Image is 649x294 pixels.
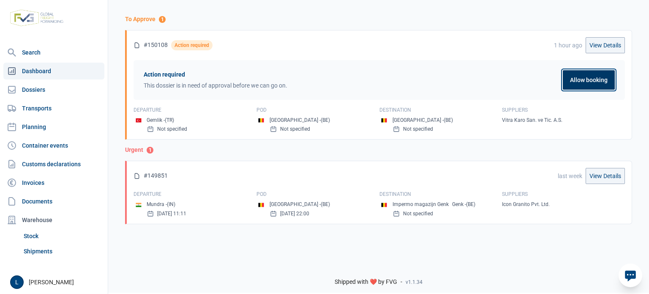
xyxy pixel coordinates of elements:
[171,40,213,50] div: Action required
[10,275,103,289] div: [PERSON_NAME]
[393,201,449,208] div: Impermo magazijn Genk
[134,40,213,50] div: #150108
[147,147,153,154] span: 1
[144,71,553,79] div: Action required
[502,191,625,198] div: Suppliers
[3,156,104,173] a: Customs declarations
[3,63,104,80] a: Dashboard
[401,278,402,286] span: -
[3,44,104,61] a: Search
[167,201,175,207] small: (IN)
[256,191,379,198] div: Pod
[554,41,582,49] div: 1 hour ago
[321,117,330,123] small: (BE)
[444,117,453,123] small: (BE)
[20,244,104,259] a: Shipments
[280,126,310,132] small: Not specified
[3,212,104,228] div: Warehouse
[10,275,24,289] button: L
[134,172,168,180] div: #149851
[147,201,175,208] div: Mundra -
[403,126,433,132] small: Not specified
[7,6,67,30] img: FVG - Global freight forwarding
[393,117,453,124] div: [GEOGRAPHIC_DATA] -
[563,70,615,90] button: Allow booking
[379,191,502,198] div: Destination
[270,117,330,124] div: [GEOGRAPHIC_DATA] -
[280,210,309,217] small: [DATE] 22:00
[502,117,625,124] div: Vitra Karo San. ve Tic. A.S.
[406,279,423,286] span: v1.1.34
[157,126,187,132] small: Not specified
[125,146,632,154] div: Urgent
[335,278,397,286] span: Shipped with ❤️ by FVG
[3,100,104,117] a: Transports
[452,201,475,208] div: Genk -
[256,107,379,113] div: Pod
[379,107,502,113] div: Destination
[270,201,330,208] div: [GEOGRAPHIC_DATA] -
[144,82,553,89] div: This dossier is in need of approval before we can go on.
[3,81,104,98] a: Dossiers
[165,117,174,123] small: (TR)
[157,210,186,217] small: [DATE] 11:11
[134,191,256,198] div: Departure
[147,117,174,124] div: Gemlik -
[466,201,475,207] small: (BE)
[159,16,166,23] span: 1
[586,37,625,53] a: View Details
[3,137,104,154] a: Container events
[586,168,625,184] a: View Details
[321,201,330,207] small: (BE)
[3,118,104,135] a: Planning
[558,172,582,180] div: last week
[502,107,625,113] div: Suppliers
[403,210,433,217] small: Not specified
[134,107,256,113] div: Departure
[3,193,104,210] a: Documents
[20,228,104,244] a: Stock
[125,16,632,23] div: To Approve
[3,174,104,191] a: Invoices
[502,201,625,208] div: Icon Granito Pvt. Ltd.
